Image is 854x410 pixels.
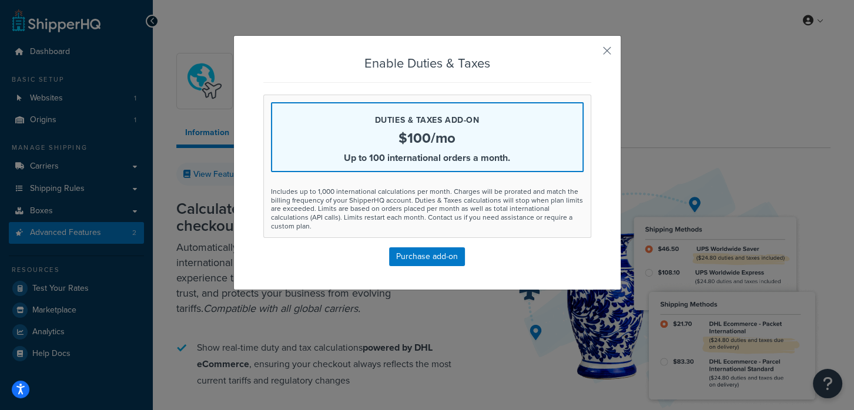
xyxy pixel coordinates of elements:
button: Purchase add-on [389,247,465,266]
div: Includes up to 1,000 international calculations per month. Charges will be prorated and match the... [271,187,584,230]
p: Up to 100 international orders a month. [272,151,582,165]
p: $100/mo [272,131,582,145]
h3: Enable Duties & Taxes [263,56,591,70]
p: Duties & Taxes add-on [272,103,582,125]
